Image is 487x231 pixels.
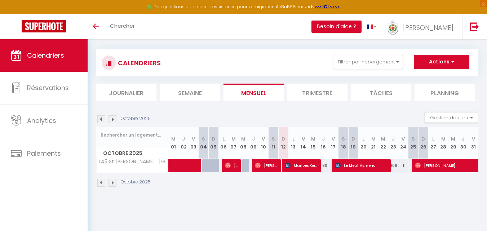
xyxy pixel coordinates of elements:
[415,84,475,101] li: Planning
[381,136,385,142] abbr: M
[241,136,245,142] abbr: M
[27,83,69,92] span: Réservations
[335,159,389,172] span: Le Meut Aymeric
[398,159,408,172] div: 111
[462,136,465,142] abbr: J
[105,14,140,39] a: Chercher
[231,136,236,142] abbr: M
[342,136,345,142] abbr: S
[334,55,403,69] button: Filtrer par hébergement
[318,127,328,159] th: 16
[98,159,170,164] span: L45 St [PERSON_NAME] · [GEOGRAPHIC_DATA][PERSON_NAME]/ Balcon, Parking WIFI
[441,136,446,142] abbr: M
[382,14,462,39] a: ... [PERSON_NAME]
[388,21,398,35] img: ...
[451,136,455,142] abbr: M
[212,136,215,142] abbr: D
[282,136,285,142] abbr: D
[348,127,358,159] th: 19
[229,127,239,159] th: 07
[311,21,362,33] button: Besoin d'aide ?
[121,115,151,122] p: Octobre 2025
[418,127,428,159] th: 26
[110,22,135,30] span: Chercher
[448,127,459,159] th: 29
[160,84,220,101] li: Semaine
[458,127,468,159] th: 30
[421,136,425,142] abbr: D
[171,136,176,142] abbr: M
[121,179,151,186] p: Octobre 2025
[27,149,61,158] span: Paiements
[218,127,229,159] th: 06
[182,136,185,142] abbr: J
[414,55,469,69] button: Actions
[223,84,284,101] li: Mensuel
[239,127,249,159] th: 08
[425,112,478,123] button: Gestion des prix
[338,127,349,159] th: 18
[202,136,205,142] abbr: S
[318,159,328,172] div: 80
[169,127,179,159] th: 01
[258,127,269,159] th: 10
[470,22,479,31] img: logout
[269,127,279,159] th: 11
[412,136,415,142] abbr: S
[192,136,195,142] abbr: V
[388,127,398,159] th: 23
[311,136,315,142] abbr: M
[116,55,161,71] h3: CALENDRIERS
[285,159,318,172] span: Marloes Kieboom
[388,159,398,172] div: 106
[368,127,378,159] th: 21
[208,127,218,159] th: 05
[252,136,255,142] abbr: J
[222,136,225,142] abbr: L
[315,4,340,10] a: >>> ICI <<<<
[328,127,338,159] th: 17
[255,159,278,172] span: [PERSON_NAME]
[298,127,309,159] th: 14
[358,127,368,159] th: 20
[248,127,258,159] th: 09
[438,127,448,159] th: 28
[301,136,306,142] abbr: M
[392,136,395,142] abbr: J
[292,136,295,142] abbr: L
[101,129,164,142] input: Rechercher un logement...
[322,136,325,142] abbr: J
[287,84,347,101] li: Trimestre
[225,159,238,172] span: [PERSON_NAME]
[351,84,411,101] li: Tâches
[27,51,64,60] span: Calendriers
[22,20,66,32] img: Super Booking
[468,127,478,159] th: 31
[199,127,209,159] th: 04
[272,136,275,142] abbr: S
[262,136,265,142] abbr: V
[472,136,475,142] abbr: V
[27,116,56,125] span: Analytics
[428,127,438,159] th: 27
[408,127,419,159] th: 25
[351,136,355,142] abbr: D
[432,136,434,142] abbr: L
[278,127,288,159] th: 12
[97,148,168,159] span: Octobre 2025
[332,136,335,142] abbr: V
[402,136,405,142] abbr: V
[378,127,389,159] th: 22
[309,127,319,159] th: 15
[403,23,453,32] span: [PERSON_NAME]
[371,136,376,142] abbr: M
[362,136,364,142] abbr: L
[288,127,298,159] th: 13
[398,127,408,159] th: 24
[189,127,199,159] th: 03
[178,127,189,159] th: 02
[96,84,156,101] li: Journalier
